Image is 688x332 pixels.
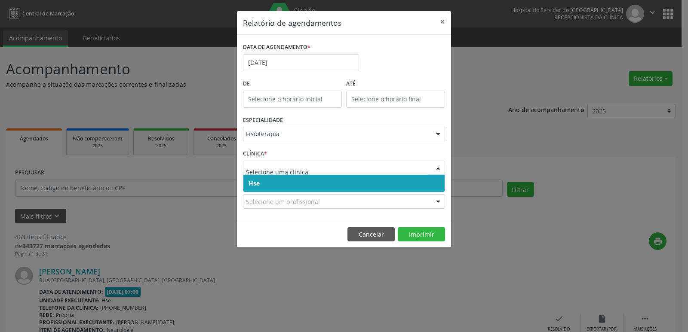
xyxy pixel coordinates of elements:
[246,164,427,181] input: Selecione uma clínica
[346,77,445,91] label: ATÉ
[398,227,445,242] button: Imprimir
[249,179,260,187] span: Hse
[243,17,341,28] h5: Relatório de agendamentos
[346,91,445,108] input: Selecione o horário final
[246,197,320,206] span: Selecione um profissional
[347,227,395,242] button: Cancelar
[243,41,310,54] label: DATA DE AGENDAMENTO
[243,147,267,161] label: CLÍNICA
[434,11,451,32] button: Close
[243,114,283,127] label: ESPECIALIDADE
[243,54,359,71] input: Selecione uma data ou intervalo
[243,91,342,108] input: Selecione o horário inicial
[246,130,427,138] span: Fisioterapia
[243,77,342,91] label: De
